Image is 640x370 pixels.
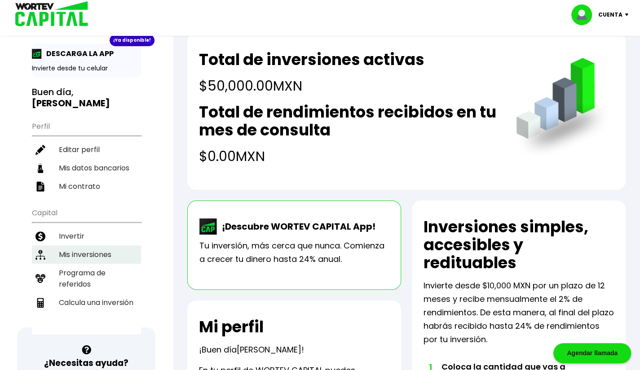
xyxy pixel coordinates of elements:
p: Cuenta [598,8,622,22]
a: Mi contrato [32,177,141,196]
p: ¡Descubre WORTEV CAPITAL App! [217,220,375,233]
div: Agendar llamada [553,343,631,363]
img: wortev-capital-app-icon [199,218,217,235]
p: DESCARGA LA APP [42,48,114,59]
a: Mis inversiones [32,245,141,264]
h2: Inversiones simples, accesibles y redituables [424,218,614,272]
img: calculadora-icon.17d418c4.svg [35,298,45,308]
a: Mis datos bancarios [32,159,141,177]
img: profile-image [571,4,598,25]
p: Invierte desde $10,000 MXN por un plazo de 12 meses y recibe mensualmente el 2% de rendimientos. ... [424,279,614,346]
h2: Mi perfil [199,318,264,336]
h3: ¿Necesitas ayuda? [44,357,128,370]
p: Tu inversión, más cerca que nunca. Comienza a crecer tu dinero hasta 24% anual. [199,239,389,266]
ul: Capital [32,203,141,334]
b: [PERSON_NAME] [32,97,110,109]
span: [PERSON_NAME] [237,344,301,355]
img: datos-icon.10cf9172.svg [35,163,45,173]
a: Programa de referidos [32,264,141,293]
h4: $50,000.00 MXN [199,76,424,96]
img: invertir-icon.b3b967d7.svg [35,231,45,241]
p: ¡Buen día ! [199,343,304,357]
img: contrato-icon.f2db500c.svg [35,182,45,192]
a: Calcula una inversión [32,293,141,312]
a: Invertir [32,227,141,245]
img: inversiones-icon.6695dc30.svg [35,250,45,260]
h3: Buen día, [32,87,141,109]
img: recomiendanos-icon.9b8e9327.svg [35,274,45,283]
h4: $0.00 MXN [199,146,498,166]
img: app-icon [32,49,42,59]
p: Invierte desde tu celular [32,64,141,73]
div: ¡Ya disponible! [110,35,154,46]
ul: Perfil [32,116,141,196]
img: grafica.516fef24.png [512,58,614,160]
h2: Total de rendimientos recibidos en tu mes de consulta [199,103,498,139]
img: editar-icon.952d3147.svg [35,145,45,155]
img: icon-down [622,13,635,16]
h2: Total de inversiones activas [199,51,424,69]
a: Editar perfil [32,140,141,159]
